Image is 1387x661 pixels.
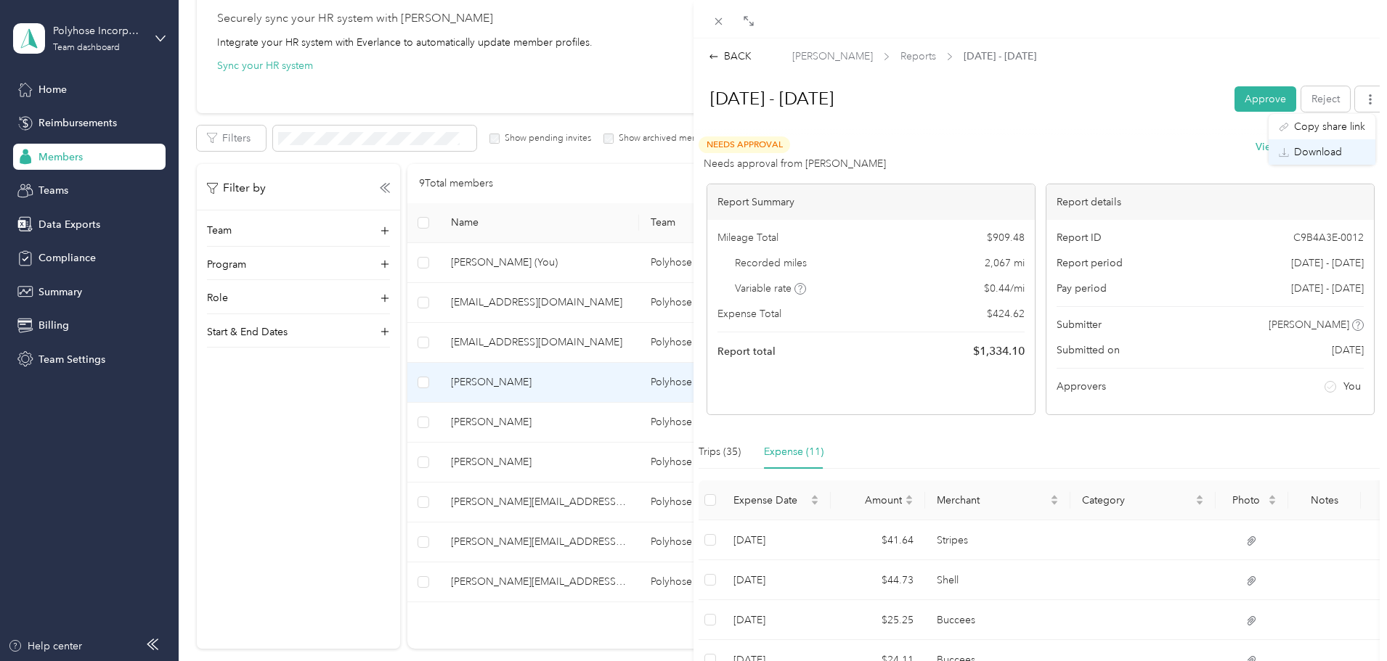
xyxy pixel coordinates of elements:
[1291,281,1364,296] span: [DATE] - [DATE]
[1256,139,1375,155] button: Viewactivity & comments
[905,498,914,507] span: caret-down
[937,494,1047,506] span: Merchant
[1301,86,1350,112] button: Reject
[1050,498,1059,507] span: caret-down
[1057,281,1107,296] span: Pay period
[925,560,1070,600] td: Shell
[831,560,925,600] td: $44.73
[1050,493,1059,501] span: caret-up
[717,230,778,245] span: Mileage Total
[722,600,831,640] td: 8-6-2025
[925,480,1070,520] th: Merchant
[842,494,902,506] span: Amount
[792,49,873,64] span: [PERSON_NAME]
[764,444,823,460] div: Expense (11)
[699,444,741,460] div: Trips (35)
[1288,480,1361,520] th: Notes
[707,184,1035,220] div: Report Summary
[704,156,886,171] span: Needs approval from [PERSON_NAME]
[1294,144,1342,160] span: Download
[1306,580,1387,661] iframe: Everlance-gr Chat Button Frame
[1070,480,1216,520] th: Category
[1082,494,1192,506] span: Category
[905,493,914,501] span: caret-up
[1293,230,1364,245] span: C9B4A3E-0012
[973,342,1025,360] span: $ 1,334.10
[717,344,776,359] span: Report total
[831,600,925,640] td: $25.25
[699,136,790,153] span: Needs Approval
[831,520,925,560] td: $41.64
[810,493,819,501] span: caret-up
[831,480,925,520] th: Amount
[722,480,831,520] th: Expense Date
[925,600,1070,640] td: Buccees
[985,255,1025,271] span: 2,067 mi
[900,49,936,64] span: Reports
[1057,379,1106,394] span: Approvers
[1057,317,1102,332] span: Submitter
[1195,498,1204,507] span: caret-down
[1216,480,1288,520] th: Photo
[1291,255,1364,271] span: [DATE] - [DATE]
[717,306,781,321] span: Expense Total
[987,230,1025,245] span: $ 909.48
[984,281,1025,296] span: $ 0.44 / mi
[722,560,831,600] td: 8-22-2025
[1343,379,1361,394] span: You
[1057,230,1102,245] span: Report ID
[964,49,1036,64] span: [DATE] - [DATE]
[709,49,752,64] div: BACK
[1195,493,1204,501] span: caret-up
[1227,494,1265,506] span: Photo
[695,81,1224,116] h1: Aug 1 - 31, 2025
[810,498,819,507] span: caret-down
[1046,184,1374,220] div: Report details
[735,255,807,271] span: Recorded miles
[1268,498,1277,507] span: caret-down
[987,306,1025,321] span: $ 424.62
[1057,255,1123,271] span: Report period
[1268,493,1277,501] span: caret-up
[1057,342,1120,358] span: Submitted on
[733,494,808,506] span: Expense Date
[722,520,831,560] td: 8-27-2025
[925,520,1070,560] td: Stripes
[1269,317,1349,332] span: [PERSON_NAME]
[1332,342,1364,358] span: [DATE]
[1294,119,1365,134] span: Copy share link
[1235,86,1296,112] button: Approve
[735,281,806,296] span: Variable rate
